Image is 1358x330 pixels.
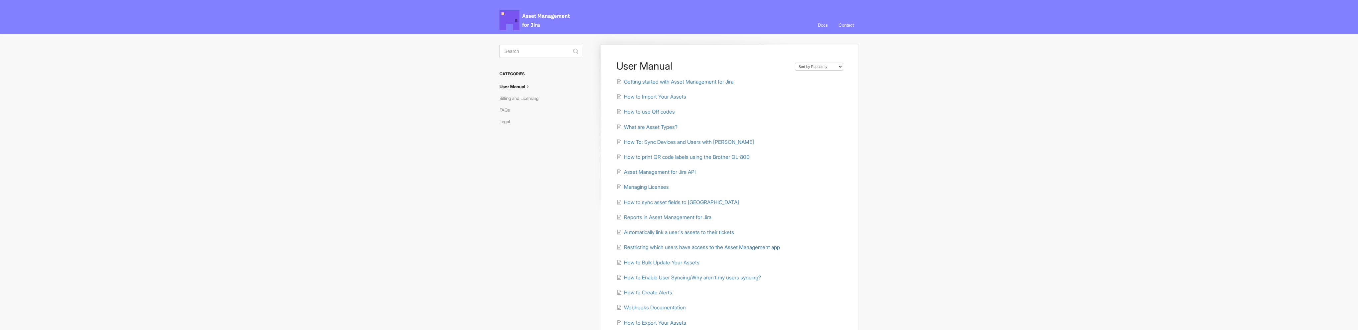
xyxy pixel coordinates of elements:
[624,320,686,326] span: How to Export Your Assets
[499,10,571,30] span: Asset Management for Jira Docs
[624,79,733,85] span: Getting started with Asset Management for Jira
[624,274,761,281] span: How to Enable User Syncing/Why aren't my users syncing?
[624,214,711,220] span: Reports in Asset Management for Jira
[617,274,761,281] a: How to Enable User Syncing/Why aren't my users syncing?
[624,199,739,205] span: How to sync asset fields to [GEOGRAPHIC_DATA]
[624,289,672,296] span: How to Create Alerts
[617,94,686,100] a: How to Import Your Assets
[617,259,699,266] a: How to Bulk Update Your Assets
[617,289,672,296] a: How to Create Alerts
[616,60,788,72] h1: User Manual
[624,139,754,145] span: How To: Sync Devices and Users with [PERSON_NAME]
[624,154,750,160] span: How to print QR code labels using the Brother QL-800
[617,214,711,220] a: Reports in Asset Management for Jira
[624,244,780,250] span: Restricting which users have access to the Asset Management app
[499,81,536,92] a: User Manual
[624,259,699,266] span: How to Bulk Update Your Assets
[617,304,686,311] a: Webhooks Documentation
[617,109,675,115] a: How to use QR codes
[617,199,739,205] a: How to sync asset fields to [GEOGRAPHIC_DATA]
[617,244,780,250] a: Restricting which users have access to the Asset Management app
[617,320,686,326] a: How to Export Your Assets
[624,124,678,130] span: What are Asset Types?
[617,169,696,175] a: Asset Management for Jira API
[499,116,515,127] a: Legal
[617,124,678,130] a: What are Asset Types?
[795,63,843,71] select: Page reloads on selection
[624,229,734,235] span: Automatically link a user's assets to their tickets
[624,109,675,115] span: How to use QR codes
[834,16,859,34] a: Contact
[813,16,833,34] a: Docs
[617,229,734,235] a: Automatically link a user's assets to their tickets
[617,154,750,160] a: How to print QR code labels using the Brother QL-800
[499,68,582,80] h3: Categories
[624,304,686,311] span: Webhooks Documentation
[617,79,733,85] a: Getting started with Asset Management for Jira
[617,184,669,190] a: Managing Licenses
[499,105,515,115] a: FAQs
[499,93,544,104] a: Billing and Licensing
[617,139,754,145] a: How To: Sync Devices and Users with [PERSON_NAME]
[624,184,669,190] span: Managing Licenses
[624,169,696,175] span: Asset Management for Jira API
[499,45,582,58] input: Search
[624,94,686,100] span: How to Import Your Assets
